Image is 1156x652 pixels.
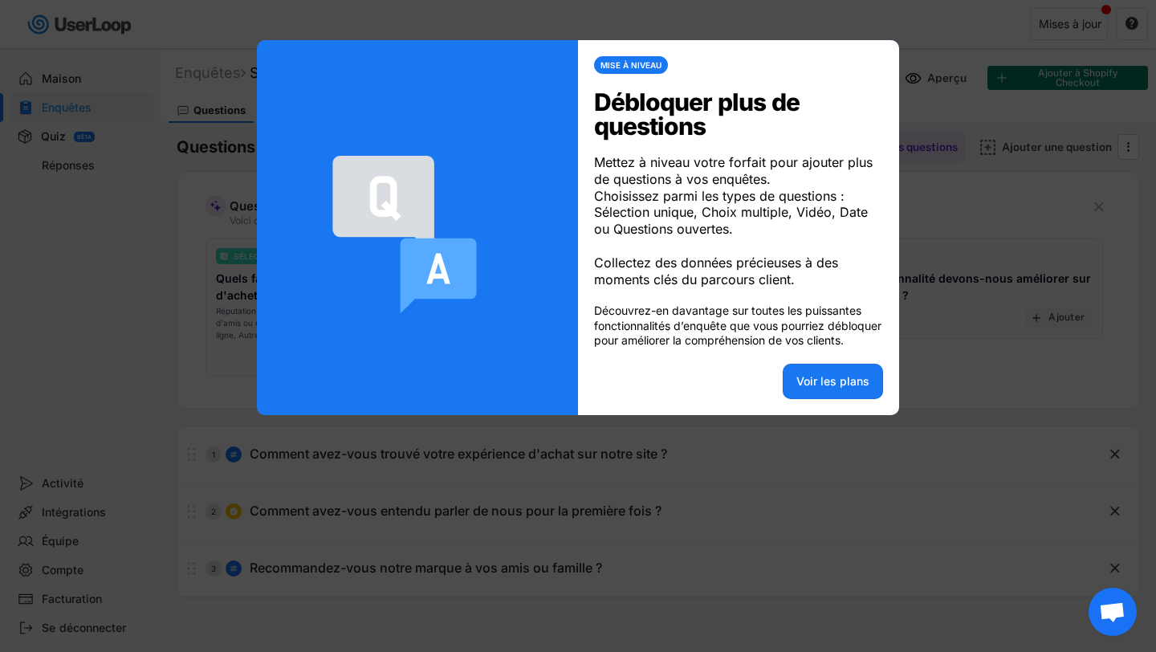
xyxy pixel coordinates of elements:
div: Ouvrir le chat [1089,588,1137,636]
font: MISE À NIVEAU [600,60,661,70]
font: Débloquer plus de questions [594,88,805,141]
button: Voir les plans [783,364,883,399]
font: Mettez à niveau votre forfait pour ajouter plus de questions à vos enquêtes. [594,154,877,187]
font: Collectez des données précieuses à des moments clés du parcours client. [594,255,842,287]
font: Choisissez parmi les types de questions : Sélection unique, Choix multiple, Vidéo, Date ou Questi... [594,188,872,238]
font: Voir les plans [796,374,869,388]
font: Découvrez-en davantage sur toutes les puissantes fonctionnalités d’enquête que vous pourriez débl... [594,304,885,346]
